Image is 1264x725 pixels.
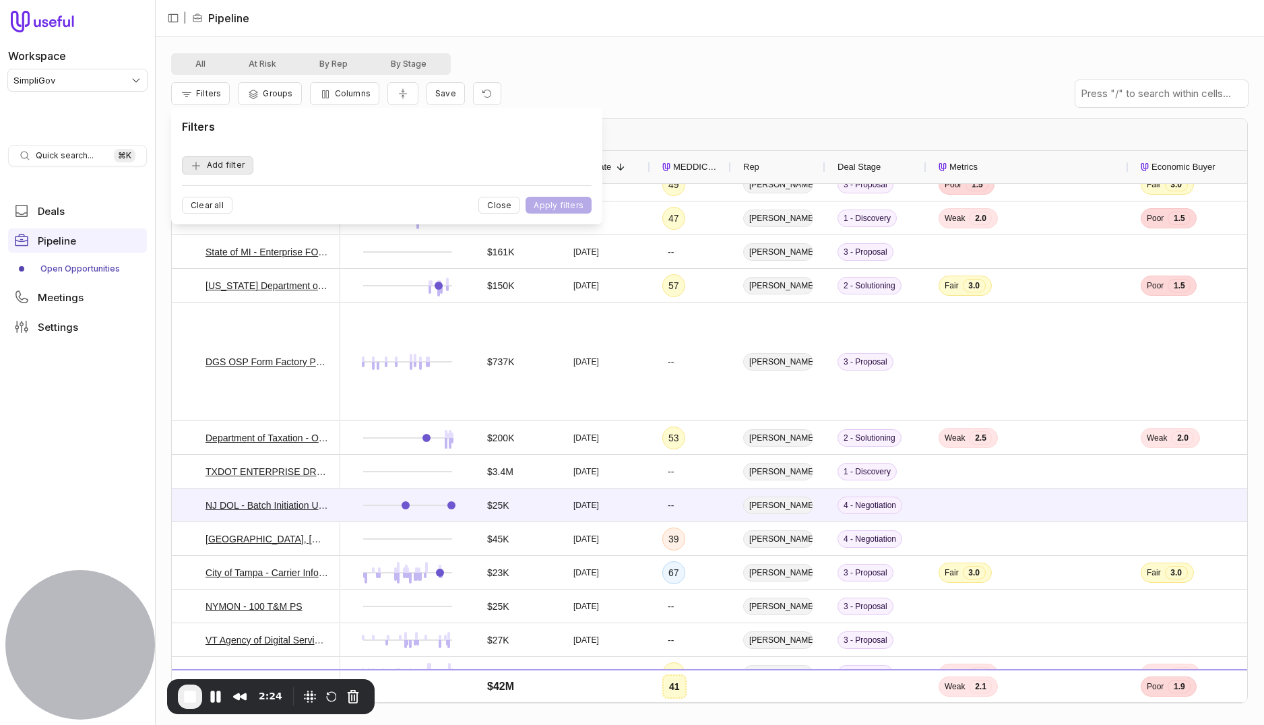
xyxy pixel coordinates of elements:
a: Pipeline [8,228,147,253]
span: Fair [945,280,959,291]
time: [DATE] [573,668,599,679]
time: [DATE] [573,466,599,477]
a: [GEOGRAPHIC_DATA], [GEOGRAPHIC_DATA] - 300 Additional PS Hours [206,531,328,547]
div: $737K [487,354,514,370]
time: [DATE] [573,247,599,257]
span: Rep [743,159,759,175]
time: [DATE] [573,433,599,443]
span: [PERSON_NAME] [743,665,813,683]
span: Weak [945,433,965,443]
span: Weak [945,668,965,679]
div: $161K [487,244,514,260]
button: By Stage [369,56,448,72]
span: 2.0 [1171,667,1194,681]
a: Department of Taxation - OH - SimpliGov Platform [206,430,328,446]
div: 57 [668,278,679,294]
time: [DATE] [573,356,599,367]
span: [PERSON_NAME] [743,631,813,649]
span: 2 - Solutioning [838,699,902,716]
button: Collapse sidebar [163,8,183,28]
span: Poor [1147,280,1164,291]
span: Save [435,88,456,98]
div: MEDDICC Score [662,151,719,183]
input: Press "/" to search within cells... [1075,80,1248,107]
span: [PERSON_NAME] [743,699,813,716]
span: Deals [38,206,65,216]
a: City of Tampa - Carrier Information Tracking - 100 Hours [206,565,328,581]
div: $45K [487,531,509,547]
span: Columns [335,88,371,98]
div: 67 [668,565,679,581]
span: [PERSON_NAME] [743,497,813,514]
div: -- [668,598,674,614]
span: Deal Stage [838,159,881,175]
span: [PERSON_NAME] [743,277,813,294]
div: 56 [668,666,679,682]
button: Columns [310,82,379,105]
span: Weak [945,702,965,713]
span: 3 - Proposal [838,243,893,261]
a: DGS OSP Form Factory Project [206,354,328,370]
button: All [174,56,227,72]
span: [PERSON_NAME] [743,564,813,581]
span: 4 - Negotiation [838,530,902,548]
span: Filters [196,88,221,98]
div: 59 [668,699,679,716]
span: Poor [1147,213,1164,224]
span: 3 - Proposal [838,598,893,615]
span: 2.5 [1171,701,1194,714]
span: Weak [945,213,965,224]
a: State of MI - Enterprise FOIA System RFP [206,244,328,260]
span: 3.0 [1165,566,1188,579]
span: 1.5 [1168,212,1191,225]
span: [PERSON_NAME] [743,176,813,193]
span: 2.0 [969,212,992,225]
div: -- [668,497,674,513]
time: [DATE] [573,567,599,578]
span: 2.0 [969,701,992,714]
span: Fair [945,567,959,578]
span: MEDDICC Score [673,159,719,175]
button: Add filter [182,156,253,175]
button: Close [478,197,520,214]
div: Pipeline submenu [8,258,147,280]
span: [PERSON_NAME] [743,429,813,447]
span: [PERSON_NAME] [743,210,813,227]
span: Fair [1147,567,1161,578]
a: Open Opportunities [8,258,147,280]
span: [PERSON_NAME] [743,530,813,548]
span: 3.0 [963,566,986,579]
div: -- [668,464,674,480]
button: Create a new saved view [426,82,465,105]
div: Metrics [939,151,1116,183]
span: 1.5 [1168,279,1191,292]
span: | [183,10,187,26]
div: $23K [487,565,509,581]
span: Groups [263,88,292,98]
span: [PERSON_NAME] [743,598,813,615]
span: 2 - Solutioning [838,429,902,447]
div: $25K [487,598,509,614]
span: Fair [1147,179,1161,190]
div: $27K [487,632,509,648]
h1: Filters [182,119,215,135]
a: [US_STATE] Department of Rehabilitation and Corrections - XL SimpliGov Platform [206,278,328,294]
time: [DATE] [573,500,599,511]
span: 2.0 [1171,431,1194,445]
a: NJ DOL - Batch Initiation Upsell [206,497,328,513]
button: Collapse all rows [387,82,418,106]
span: [PERSON_NAME] [743,353,813,371]
button: Reset view [473,82,501,106]
label: Workspace [8,48,66,64]
div: $150K [487,278,514,294]
div: $3.4M [487,464,513,480]
div: $129K [487,699,514,716]
div: $146K [487,666,514,682]
span: 1 - Discovery [838,463,897,480]
time: [DATE] [573,702,599,713]
span: 2.5 [969,667,992,681]
a: Settings [8,315,147,339]
span: Poor [945,179,961,190]
span: Weak [1147,668,1167,679]
div: 39 [668,531,679,547]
